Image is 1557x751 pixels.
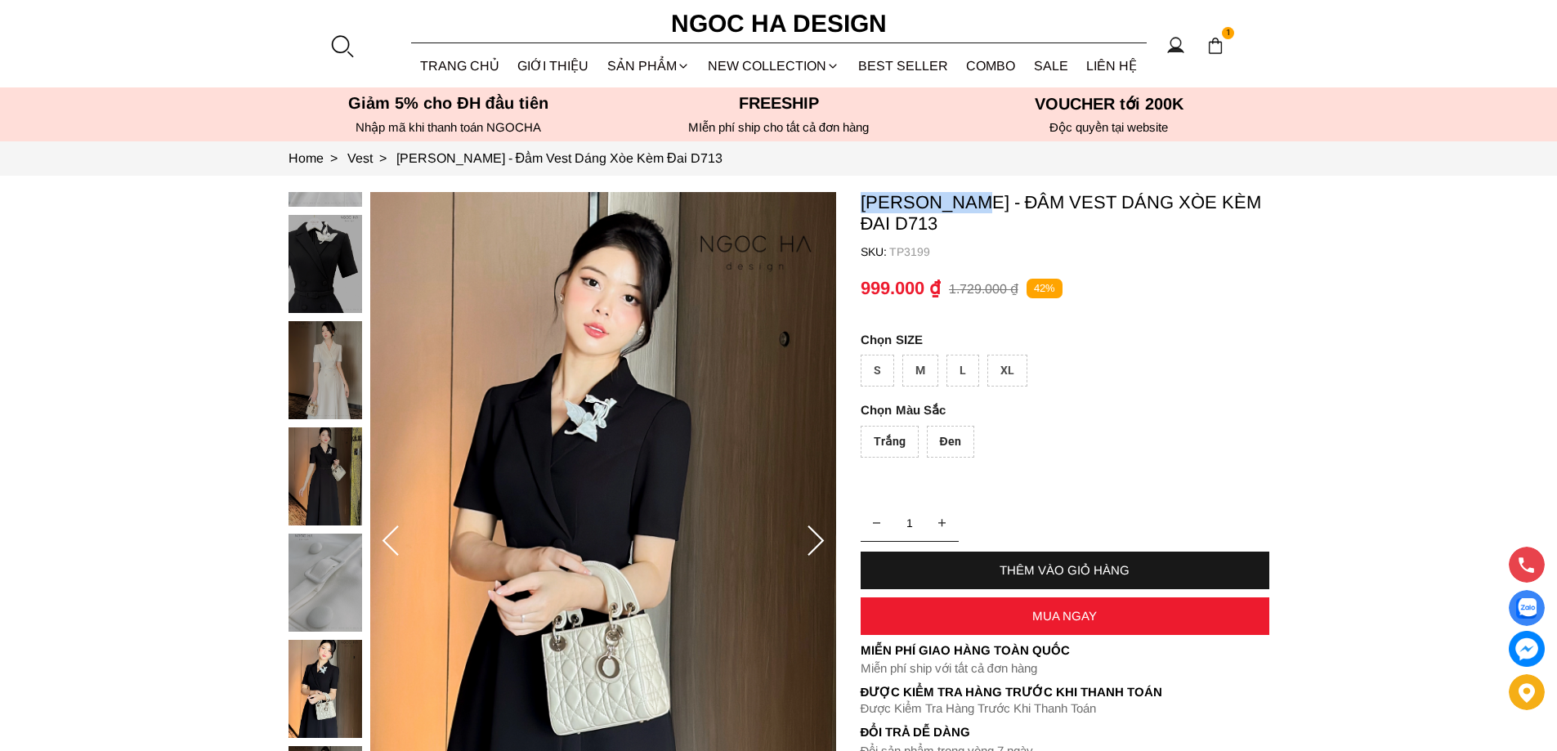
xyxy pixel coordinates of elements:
h6: SKU: [861,245,889,258]
font: Giảm 5% cho ĐH đầu tiên [348,94,548,112]
a: Link to Home [289,151,347,165]
font: Freeship [739,94,819,112]
div: Đen [927,426,974,458]
h6: Độc quyền tại website [949,120,1269,135]
div: MUA NGAY [861,609,1269,623]
a: BEST SELLER [849,44,958,87]
div: XL [987,355,1027,387]
a: Display image [1509,590,1545,626]
a: GIỚI THIỆU [508,44,598,87]
a: NEW COLLECTION [699,44,849,87]
span: 1 [1222,27,1235,40]
a: Ngoc Ha Design [656,4,902,43]
a: SALE [1025,44,1078,87]
img: Irene Dress - Đầm Vest Dáng Xòe Kèm Đai D713_mini_9 [289,321,362,419]
font: Miễn phí giao hàng toàn quốc [861,643,1070,657]
h5: VOUCHER tới 200K [949,94,1269,114]
div: S [861,355,894,387]
div: THÊM VÀO GIỎ HÀNG [861,563,1269,577]
a: Link to Irene Dress - Đầm Vest Dáng Xòe Kèm Đai D713 [396,151,723,165]
div: M [902,355,938,387]
p: TP3199 [889,245,1269,258]
img: Irene Dress - Đầm Vest Dáng Xòe Kèm Đai D713_mini_11 [289,534,362,632]
p: Màu Sắc [861,403,1224,418]
p: Được Kiểm Tra Hàng Trước Khi Thanh Toán [861,701,1269,716]
a: Link to Vest [347,151,396,165]
h6: Đổi trả dễ dàng [861,725,1269,739]
span: > [324,151,344,165]
a: messenger [1509,631,1545,667]
div: Trắng [861,426,919,458]
p: 1.729.000 ₫ [949,281,1018,297]
p: SIZE [861,333,1269,346]
img: Display image [1516,598,1537,619]
p: 42% [1027,279,1063,299]
p: 999.000 ₫ [861,278,941,299]
p: [PERSON_NAME] - Đầm Vest Dáng Xòe Kèm Đai D713 [861,192,1269,235]
img: img-CART-ICON-ksit0nf1 [1206,37,1224,55]
h6: MIễn phí ship cho tất cả đơn hàng [619,120,939,135]
a: TRANG CHỦ [411,44,509,87]
p: Được Kiểm Tra Hàng Trước Khi Thanh Toán [861,685,1269,700]
div: SẢN PHẨM [598,44,700,87]
div: L [946,355,979,387]
a: LIÊN HỆ [1077,44,1147,87]
img: Irene Dress - Đầm Vest Dáng Xòe Kèm Đai D713_mini_12 [289,640,362,738]
img: Irene Dress - Đầm Vest Dáng Xòe Kèm Đai D713_mini_10 [289,427,362,525]
input: Quantity input [861,507,959,539]
img: Irene Dress - Đầm Vest Dáng Xòe Kèm Đai D713_mini_8 [289,215,362,313]
a: Combo [957,44,1025,87]
font: Miễn phí ship với tất cả đơn hàng [861,661,1037,675]
font: Nhập mã khi thanh toán NGOCHA [356,120,541,134]
span: > [373,151,393,165]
